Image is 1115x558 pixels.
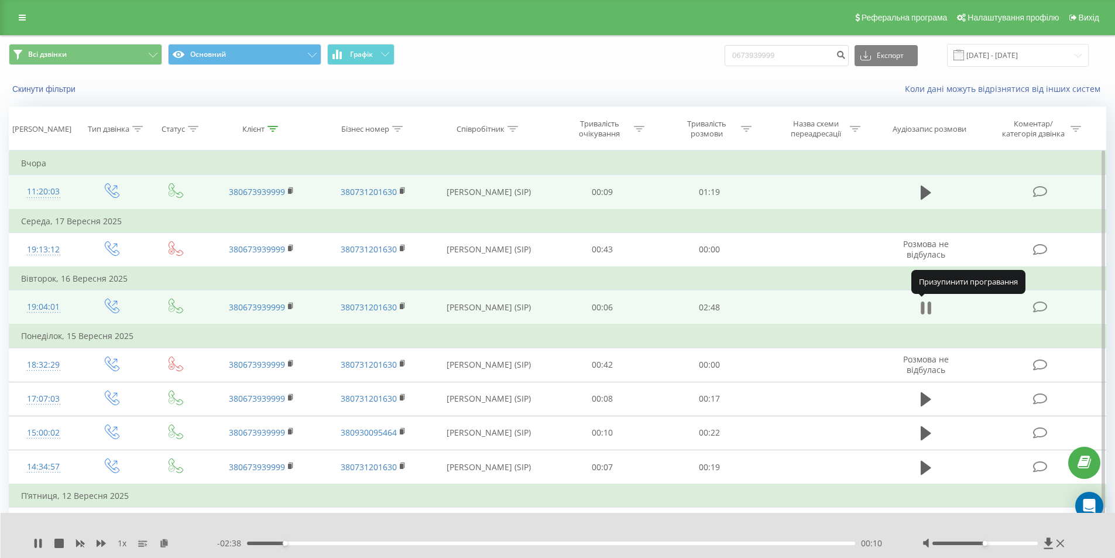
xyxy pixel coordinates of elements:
div: 19:13:12 [21,238,66,261]
td: [PERSON_NAME] (SIP) [429,348,549,382]
td: 02:48 [656,290,763,325]
td: Середа, 17 Вересня 2025 [9,210,1106,233]
span: Реферальна програма [862,13,948,22]
input: Пошук за номером [725,45,849,66]
td: [PERSON_NAME] (SIP) [429,450,549,485]
div: Назва схеми переадресації [784,119,847,139]
div: Призупинити програвання [911,270,1025,293]
button: Всі дзвінки [9,44,162,65]
a: 380731201630 [341,186,397,197]
div: [PERSON_NAME] [12,124,71,134]
td: 00:00 [656,232,763,267]
td: [PERSON_NAME] (SIP) [429,232,549,267]
div: Accessibility label [983,541,987,546]
a: 380673939999 [229,393,285,404]
td: [PERSON_NAME] (SIP) [429,382,549,416]
a: 380673939999 [229,461,285,473]
span: - 02:38 [217,538,247,549]
span: Розмова не відбулась [903,238,949,260]
td: 00:00 [656,348,763,382]
td: [PERSON_NAME] (SIP) [429,508,549,542]
a: 380930095464 [341,427,397,438]
td: [PERSON_NAME] (SIP) [429,290,549,325]
a: 380673939999 [229,186,285,197]
td: 00:09 [549,175,656,210]
a: 380673939999 [229,302,285,313]
div: Тривалість очікування [568,119,631,139]
div: Аудіозапис розмови [893,124,966,134]
div: Тривалість розмови [675,119,738,139]
td: Вівторок, 16 Вересня 2025 [9,267,1106,290]
div: Співробітник [457,124,505,134]
div: 15:00:02 [21,422,66,444]
a: 380673939999 [229,427,285,438]
div: 14:34:57 [21,456,66,478]
td: 00:08 [549,382,656,416]
td: 00:17 [656,382,763,416]
div: Клієнт [242,124,265,134]
button: Основний [168,44,321,65]
span: 00:10 [861,538,882,549]
a: 380731201630 [341,244,397,255]
span: Вихід [1079,13,1099,22]
span: Налаштування профілю [968,13,1059,22]
td: П’ятниця, 12 Вересня 2025 [9,484,1106,508]
a: Коли дані можуть відрізнятися вiд інших систем [905,83,1106,94]
span: Всі дзвінки [28,50,67,59]
button: Графік [327,44,394,65]
div: 11:20:03 [21,180,66,203]
td: 00:07 [549,450,656,485]
a: 380731201630 [341,461,397,473]
div: Бізнес номер [341,124,389,134]
div: Статус [162,124,185,134]
td: Вчора [9,152,1106,175]
td: 00:10 [549,416,656,450]
a: 380731201630 [341,302,397,313]
div: 19:04:01 [21,296,66,319]
div: Accessibility label [283,541,287,546]
td: 00:22 [656,416,763,450]
td: 00:43 [549,232,656,267]
td: 00:06 [549,290,656,325]
td: 00:19 [656,450,763,485]
span: 1 x [118,538,126,549]
button: Експорт [855,45,918,66]
td: 00:00 [656,508,763,542]
div: Тип дзвінка [88,124,129,134]
td: 01:19 [656,175,763,210]
td: 00:07 [549,508,656,542]
button: Скинути фільтри [9,84,81,94]
td: [PERSON_NAME] (SIP) [429,416,549,450]
a: 380731201630 [341,359,397,370]
a: 380673939999 [229,359,285,370]
span: Розмова не відбулась [903,354,949,375]
div: 17:07:03 [21,388,66,410]
a: 380731201630 [341,393,397,404]
a: 380673939999 [229,244,285,255]
td: Понеділок, 15 Вересня 2025 [9,324,1106,348]
td: [PERSON_NAME] (SIP) [429,175,549,210]
div: 18:32:29 [21,354,66,376]
div: Open Intercom Messenger [1075,492,1103,520]
div: Коментар/категорія дзвінка [999,119,1068,139]
span: Графік [350,50,373,59]
td: 00:42 [549,348,656,382]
